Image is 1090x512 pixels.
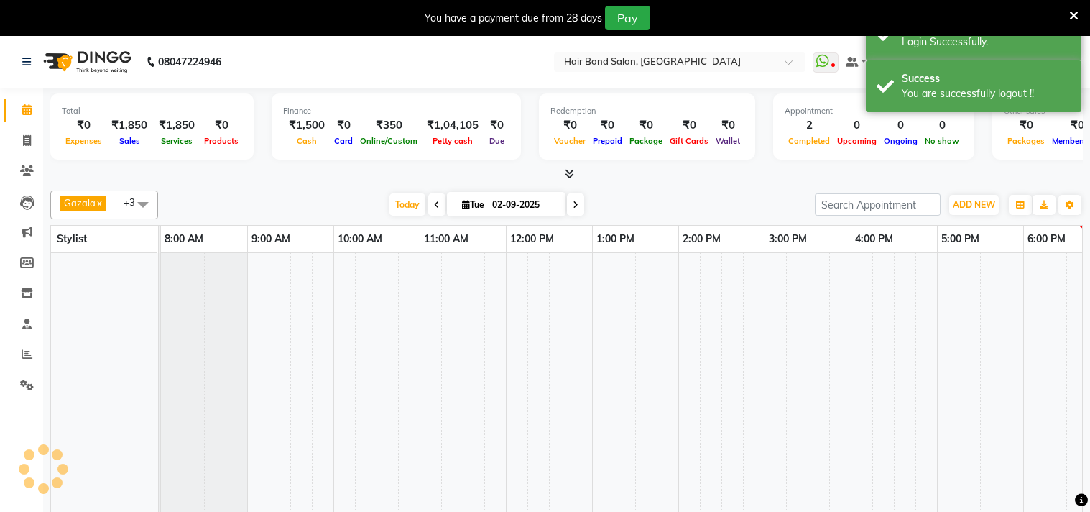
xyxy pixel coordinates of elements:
div: ₹0 [1004,117,1048,134]
div: Login Successfully. [902,35,1071,50]
a: 6:00 PM [1024,229,1069,250]
div: 0 [880,117,921,134]
span: Package [626,136,666,146]
iframe: chat widget [1030,454,1076,498]
div: 2 [785,117,833,134]
input: Search Appointment [815,193,941,216]
a: 9:00 AM [248,229,294,250]
div: Finance [283,105,509,117]
a: 5:00 PM [938,229,983,250]
span: Ongoing [880,136,921,146]
div: You are successfully logout !! [902,86,1071,101]
b: 08047224946 [158,42,221,82]
a: 2:00 PM [679,229,724,250]
span: Sales [116,136,144,146]
span: Expenses [62,136,106,146]
div: ₹1,850 [153,117,200,134]
a: 3:00 PM [765,229,810,250]
div: ₹1,500 [283,117,331,134]
div: Total [62,105,242,117]
span: Stylist [57,232,87,245]
a: 4:00 PM [851,229,897,250]
div: ₹0 [331,117,356,134]
a: 11:00 AM [420,229,472,250]
span: Upcoming [833,136,880,146]
div: ₹0 [666,117,712,134]
span: Wallet [712,136,744,146]
a: 1:00 PM [593,229,638,250]
span: No show [921,136,963,146]
a: 12:00 PM [507,229,558,250]
div: Success [902,71,1071,86]
div: ₹0 [62,117,106,134]
div: 0 [921,117,963,134]
div: You have a payment due from 28 days [425,11,602,26]
a: x [96,197,102,209]
div: ₹0 [550,117,589,134]
input: 2025-09-02 [488,194,560,216]
button: Pay [605,6,650,30]
span: Packages [1004,136,1048,146]
div: ₹0 [712,117,744,134]
span: Products [200,136,242,146]
a: 8:00 AM [161,229,207,250]
span: Card [331,136,356,146]
button: ADD NEW [949,195,999,215]
div: ₹1,04,105 [421,117,484,134]
span: Gift Cards [666,136,712,146]
div: ₹0 [484,117,509,134]
span: Tue [458,199,488,210]
span: Prepaid [589,136,626,146]
span: Online/Custom [356,136,421,146]
span: Petty cash [429,136,476,146]
div: ₹1,850 [106,117,153,134]
span: Today [389,193,425,216]
span: ADD NEW [953,199,995,210]
span: Gazala [64,197,96,209]
span: Cash [293,136,320,146]
div: ₹0 [589,117,626,134]
span: +3 [124,196,146,208]
div: ₹350 [356,117,421,134]
div: ₹0 [626,117,666,134]
span: Services [157,136,196,146]
div: Appointment [785,105,963,117]
img: logo [37,42,135,82]
span: Completed [785,136,833,146]
span: Due [486,136,508,146]
div: ₹0 [200,117,242,134]
span: Voucher [550,136,589,146]
div: 0 [833,117,880,134]
a: 10:00 AM [334,229,386,250]
div: Redemption [550,105,744,117]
